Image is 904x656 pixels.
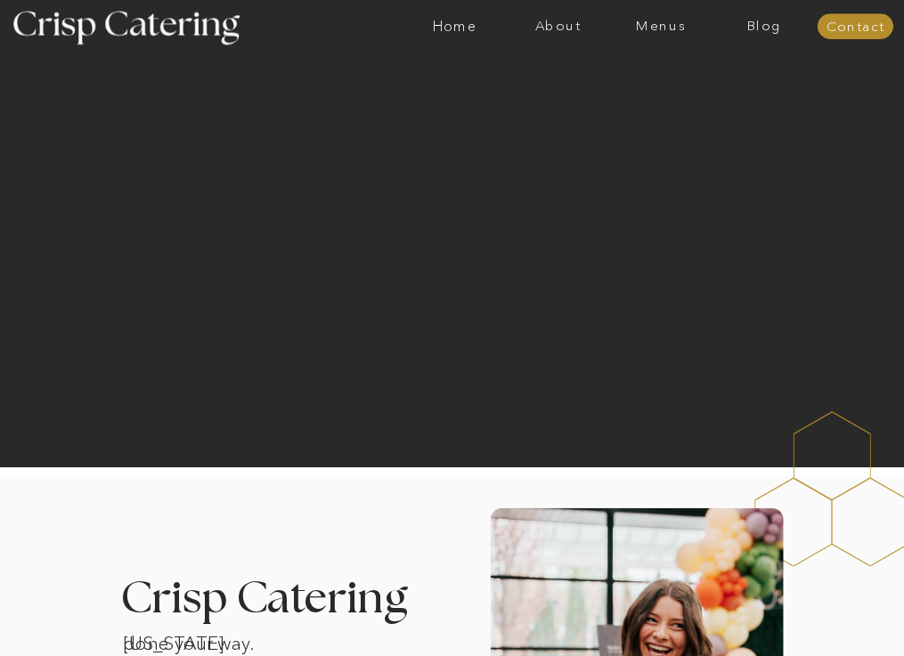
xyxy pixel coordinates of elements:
[609,19,713,34] a: Menus
[506,19,609,34] a: About
[726,567,904,656] iframe: podium webchat widget bubble
[123,630,280,650] h1: [US_STATE] catering
[403,19,507,34] a: Home
[818,20,893,35] a: Contact
[120,578,445,622] h3: Crisp Catering
[713,19,816,34] a: Blog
